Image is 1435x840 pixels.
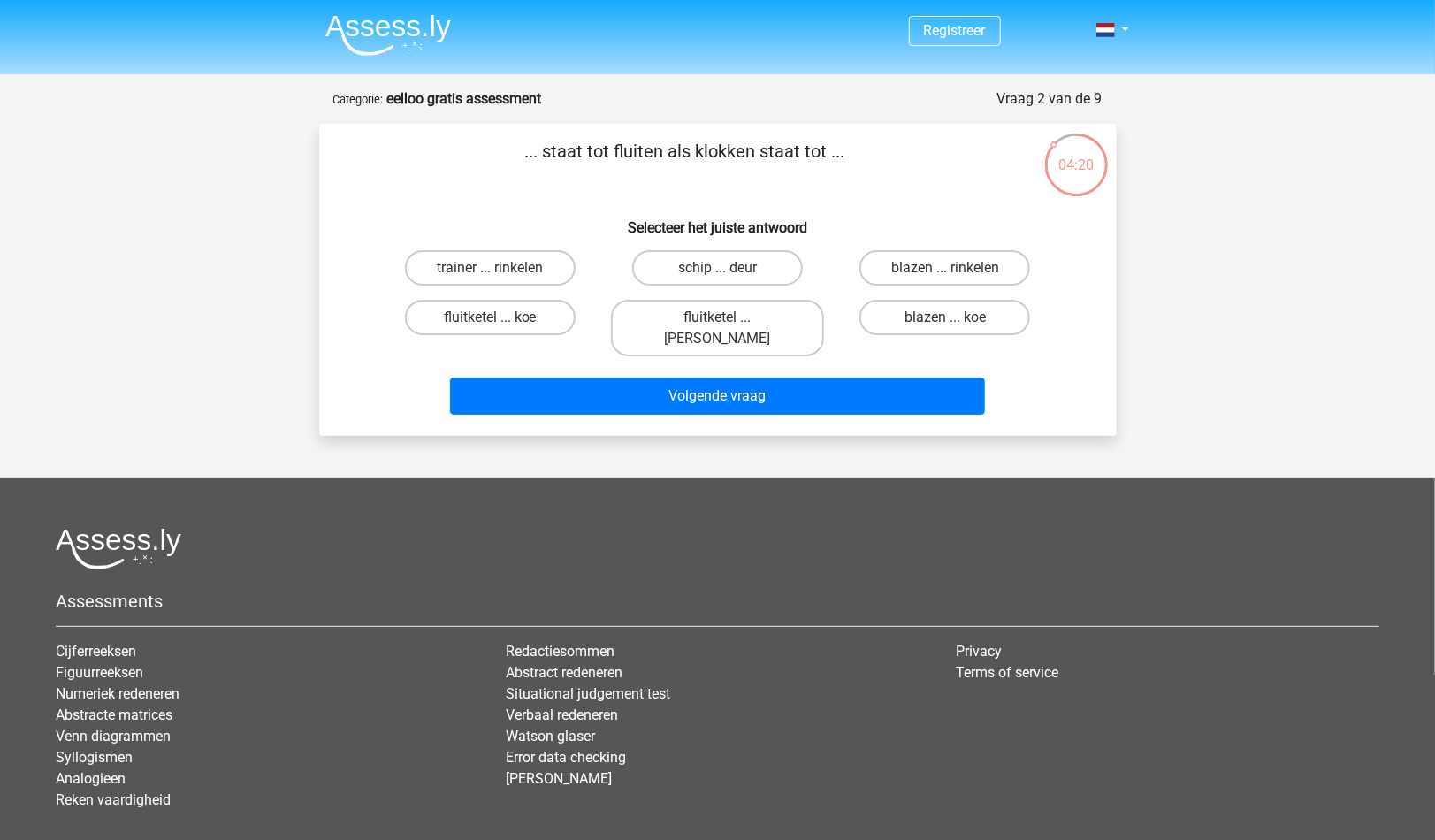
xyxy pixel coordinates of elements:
a: Figuurreeksen [56,664,143,681]
label: blazen ... rinkelen [859,250,1030,286]
a: Venn diagrammen [56,728,171,745]
a: Syllogismen [56,749,133,766]
a: Abstracte matrices [56,706,172,723]
a: Watson glaser [506,728,595,745]
a: Registreer [924,22,986,39]
a: Abstract redeneren [506,664,622,681]
a: [PERSON_NAME] [506,770,612,787]
label: fluitketel ... [PERSON_NAME] [611,300,824,356]
a: Error data checking [506,749,626,766]
h5: Assessments [56,591,1379,612]
label: schip ... deur [632,250,803,286]
label: trainer ... rinkelen [405,250,576,286]
small: Categorie: [333,93,384,106]
img: Assessly [325,14,451,56]
a: Verbaal redeneren [506,706,618,723]
img: Assessly logo [56,528,181,569]
a: Reken vaardigheid [56,791,171,808]
div: 04:20 [1043,132,1110,176]
button: Volgende vraag [450,378,985,415]
a: Situational judgement test [506,685,670,702]
a: Numeriek redeneren [56,685,179,702]
a: Analogieen [56,770,126,787]
div: Vraag 2 van de 9 [997,88,1103,110]
a: Terms of service [956,664,1058,681]
a: Redactiesommen [506,643,614,660]
label: fluitketel ... koe [405,300,576,335]
strong: eelloo gratis assessment [387,90,542,107]
a: Privacy [956,643,1002,660]
h6: Selecteer het juiste antwoord [347,205,1088,236]
p: ... staat tot fluiten als klokken staat tot ... [347,138,1022,191]
label: blazen ... koe [859,300,1030,335]
a: Cijferreeksen [56,643,136,660]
